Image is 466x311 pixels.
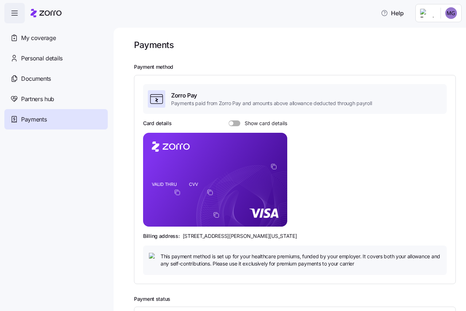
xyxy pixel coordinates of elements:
span: My coverage [21,33,56,43]
span: Payments paid from Zorro Pay and amounts above allowance deducted through payroll [171,100,372,107]
button: Help [375,6,410,20]
span: Personal details [21,54,63,63]
span: Help [381,9,404,17]
span: Partners hub [21,95,54,104]
span: Zorro Pay [171,91,372,100]
button: copy-to-clipboard [207,189,213,196]
span: Show card details [240,120,287,126]
span: Documents [21,74,51,83]
span: This payment method is set up for your healthcare premiums, funded by your employer. It covers bo... [161,253,441,268]
a: Personal details [4,48,108,68]
span: Payments [21,115,47,124]
span: [STREET_ADDRESS][PERSON_NAME][US_STATE] [183,232,297,240]
img: icon bulb [149,253,158,262]
img: 628ab5e5254df80afe2bcdb5b96530fc [445,7,457,19]
tspan: VALID THRU [152,182,177,187]
button: copy-to-clipboard [174,189,181,196]
img: Employer logo [420,9,435,17]
button: copy-to-clipboard [270,163,277,170]
h2: Payment method [134,64,456,71]
a: Partners hub [4,89,108,109]
button: copy-to-clipboard [213,212,220,218]
tspan: CVV [189,182,198,187]
h2: Payment status [134,296,456,303]
a: Payments [4,109,108,129]
h1: Payments [134,39,174,51]
span: Billing address: [143,232,180,240]
h3: Card details [143,120,172,127]
a: My coverage [4,28,108,48]
a: Documents [4,68,108,89]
